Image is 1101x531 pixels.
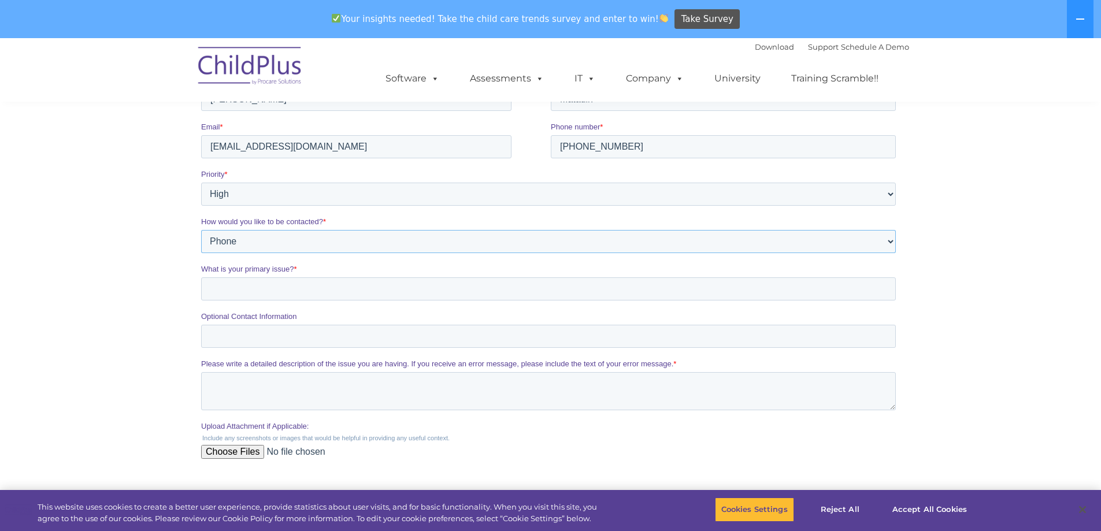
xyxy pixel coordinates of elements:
button: Accept All Cookies [886,497,973,522]
a: Support [808,42,839,51]
a: IT [563,67,607,90]
span: Phone number [350,114,399,123]
a: Take Survey [674,9,740,29]
button: Close [1070,497,1095,522]
span: Last name [350,67,385,76]
a: Training Scramble!! [780,67,890,90]
span: Take Survey [681,9,733,29]
img: 👏 [659,14,668,23]
span: Your insights needed! Take the child care trends survey and enter to win! [327,8,673,30]
a: Assessments [458,67,555,90]
img: ChildPlus by Procare Solutions [192,39,308,96]
a: Schedule A Demo [841,42,909,51]
a: Company [614,67,695,90]
button: Cookies Settings [715,497,794,522]
img: ✅ [332,14,340,23]
div: This website uses cookies to create a better user experience, provide statistics about user visit... [38,502,606,524]
a: University [703,67,772,90]
font: | [755,42,909,51]
a: Download [755,42,794,51]
button: Reject All [804,497,876,522]
a: Software [374,67,451,90]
